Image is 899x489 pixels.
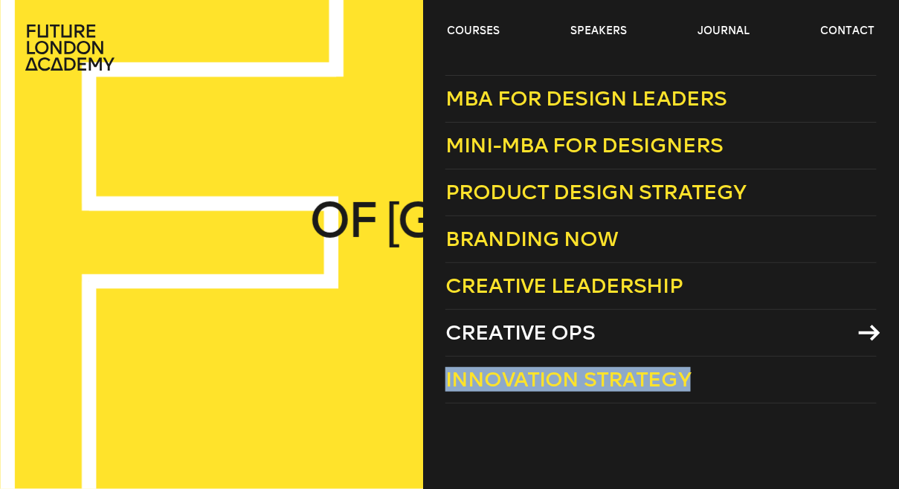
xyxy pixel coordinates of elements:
[445,310,877,357] a: Creative Ops
[570,24,627,39] a: speakers
[445,263,877,310] a: Creative Leadership
[445,75,877,123] a: MBA for Design Leaders
[445,180,747,204] span: Product Design Strategy
[447,24,500,39] a: courses
[445,227,618,251] span: Branding Now
[821,24,875,39] a: contact
[445,169,877,216] a: Product Design Strategy
[445,123,877,169] a: Mini-MBA for Designers
[445,216,877,263] a: Branding Now
[445,357,877,404] a: Innovation Strategy
[445,320,595,345] span: Creative Ops
[445,86,727,111] span: MBA for Design Leaders
[445,133,724,158] span: Mini-MBA for Designers
[445,273,683,298] span: Creative Leadership
[445,367,691,392] span: Innovation Strategy
[698,24,750,39] a: journal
